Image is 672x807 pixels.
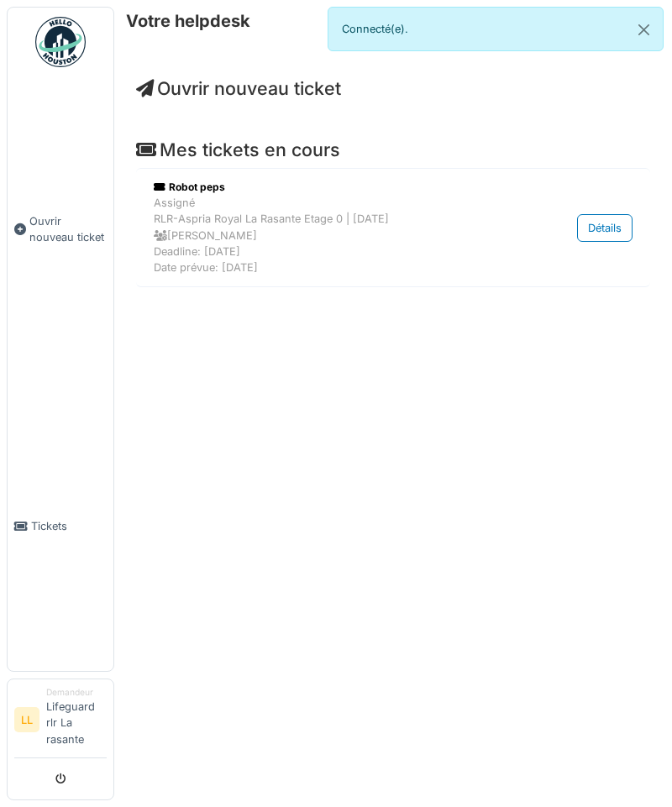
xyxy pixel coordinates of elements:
a: Ouvrir nouveau ticket [8,76,113,382]
h4: Mes tickets en cours [136,139,650,161]
a: Ouvrir nouveau ticket [136,77,341,99]
div: Robot peps [154,180,520,195]
a: Tickets [8,382,113,671]
a: Robot peps AssignéRLR-Aspria Royal La Rasante Etage 0 | [DATE] [PERSON_NAME]Deadline: [DATE]Date ... [150,176,637,280]
li: Lifeguard rlr La rasante [46,686,107,754]
h6: Votre helpdesk [126,11,250,31]
div: Détails [577,214,633,242]
div: Connecté(e). [328,7,664,51]
img: Badge_color-CXgf-gQk.svg [35,17,86,67]
span: Tickets [31,518,107,534]
span: Ouvrir nouveau ticket [29,213,107,245]
button: Close [625,8,663,52]
div: Assigné RLR-Aspria Royal La Rasante Etage 0 | [DATE] [PERSON_NAME] Deadline: [DATE] Date prévue: ... [154,195,520,275]
li: LL [14,707,39,732]
a: LL DemandeurLifeguard rlr La rasante [14,686,107,758]
div: Demandeur [46,686,107,699]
